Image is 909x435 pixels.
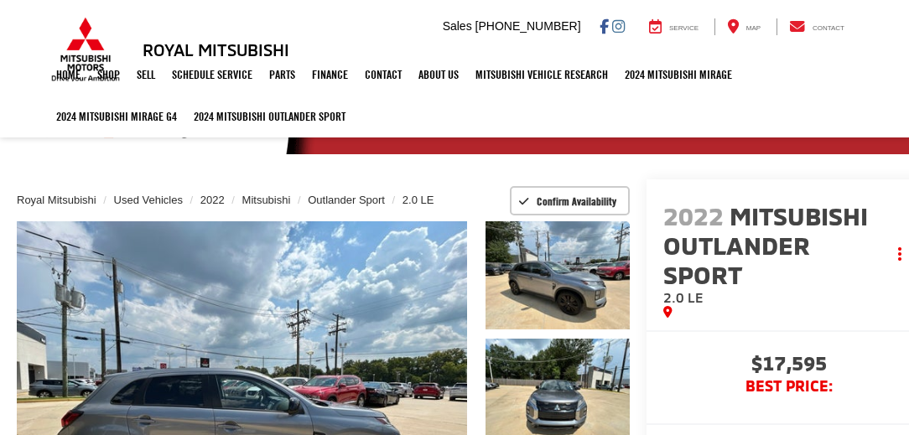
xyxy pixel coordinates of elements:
[143,40,289,59] h3: Royal Mitsubishi
[475,19,581,33] span: [PHONE_NUMBER]
[410,54,467,96] a: About Us
[403,194,434,206] a: 2.0 LE
[537,194,616,208] span: Confirm Availability
[663,289,704,305] span: 2.0 LE
[308,194,385,206] a: Outlander Sport
[600,19,609,33] a: Facebook: Click to visit our Facebook page
[616,54,740,96] a: 2024 Mitsubishi Mirage
[663,200,868,289] span: Mitsubishi Outlander Sport
[813,24,844,32] span: Contact
[663,200,724,230] span: 2022
[486,221,630,329] a: Expand Photo 1
[746,24,761,32] span: Map
[714,18,773,35] a: Map
[612,19,625,33] a: Instagram: Click to visit our Instagram page
[669,24,699,32] span: Service
[777,18,857,35] a: Contact
[48,54,89,96] a: Home
[48,17,123,82] img: Mitsubishi
[261,54,304,96] a: Parts: Opens in a new tab
[17,194,96,206] a: Royal Mitsubishi
[636,18,711,35] a: Service
[200,194,225,206] a: 2022
[443,19,472,33] span: Sales
[164,54,261,96] a: Schedule Service: Opens in a new tab
[242,194,291,206] a: Mitsubishi
[484,220,631,331] img: 2022 Mitsubishi Outlander Sport 2.0 LE
[185,96,354,137] a: 2024 Mitsubishi Outlander SPORT
[898,247,901,261] span: dropdown dots
[510,186,630,215] button: Confirm Availability
[467,54,616,96] a: Mitsubishi Vehicle Research
[89,54,128,96] a: Shop
[128,54,164,96] a: Sell
[304,54,356,96] a: Finance
[48,96,185,137] a: 2024 Mitsubishi Mirage G4
[114,194,183,206] a: Used Vehicles
[356,54,410,96] a: Contact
